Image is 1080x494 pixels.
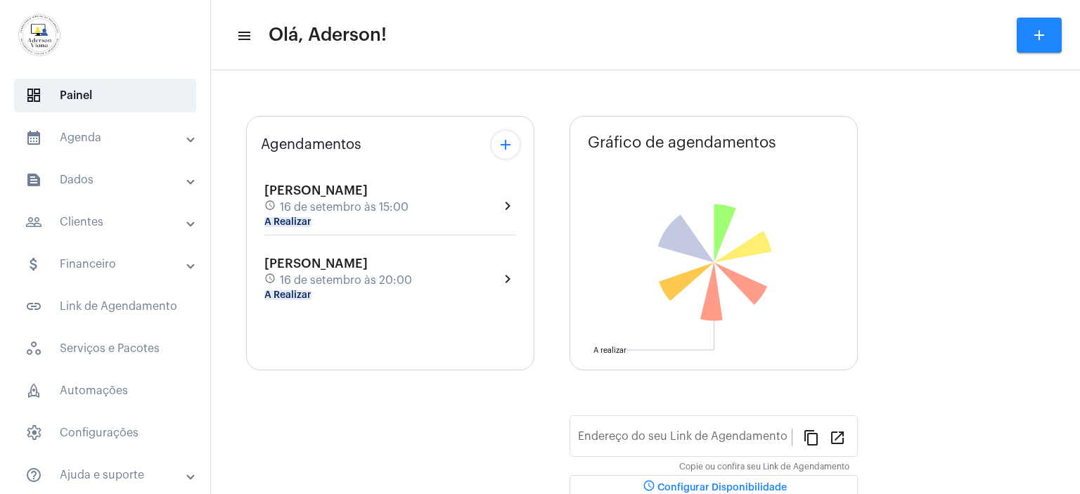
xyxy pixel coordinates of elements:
mat-icon: sidenav icon [25,467,42,483]
span: 16 de setembro às 15:00 [280,201,409,214]
span: Serviços e Pacotes [14,332,196,365]
span: Automações [14,374,196,408]
span: Olá, Aderson! [269,24,387,46]
mat-icon: open_in_new [829,429,846,446]
img: d7e3195d-0907-1efa-a796-b593d293ae59.png [11,7,67,63]
mat-icon: sidenav icon [25,171,42,188]
mat-icon: chevron_right [499,197,516,214]
span: sidenav icon [25,382,42,399]
span: [PERSON_NAME] [264,257,368,270]
mat-icon: sidenav icon [236,27,250,44]
span: Configurações [14,416,196,450]
mat-icon: add [1031,27,1048,44]
mat-icon: sidenav icon [25,129,42,146]
mat-panel-title: Agenda [25,129,188,146]
text: A realizar [593,346,626,354]
mat-chip: A Realizar [264,217,311,227]
span: sidenav icon [25,340,42,357]
span: sidenav icon [25,424,42,441]
span: Configurar Disponibilidade [641,483,787,493]
span: [PERSON_NAME] [264,184,368,197]
mat-expansion-panel-header: sidenav iconClientes [8,205,210,239]
span: 16 de setembro às 20:00 [280,274,412,287]
mat-icon: schedule [264,273,277,288]
mat-panel-title: Ajuda e suporte [25,467,188,483]
mat-panel-title: Clientes [25,214,188,230]
mat-chip: A Realizar [264,290,311,300]
mat-panel-title: Dados [25,171,188,188]
mat-icon: chevron_right [499,271,516,287]
mat-icon: sidenav icon [25,214,42,230]
mat-icon: schedule [264,200,277,215]
mat-hint: Copie ou confira seu Link de Agendamento [679,462,849,472]
mat-expansion-panel-header: sidenav iconFinanceiro [8,247,210,281]
mat-expansion-panel-header: sidenav iconAjuda e suporte [8,458,210,492]
mat-expansion-panel-header: sidenav iconAgenda [8,121,210,155]
mat-icon: sidenav icon [25,256,42,273]
mat-icon: sidenav icon [25,298,42,315]
mat-icon: add [497,136,514,153]
mat-icon: content_copy [803,429,820,446]
mat-expansion-panel-header: sidenav iconDados [8,163,210,197]
mat-panel-title: Financeiro [25,256,188,273]
span: sidenav icon [25,87,42,104]
span: Link de Agendamento [14,290,196,323]
span: Agendamentos [261,137,361,152]
input: Link [578,433,792,446]
span: Painel [14,79,196,112]
span: Gráfico de agendamentos [588,134,776,151]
